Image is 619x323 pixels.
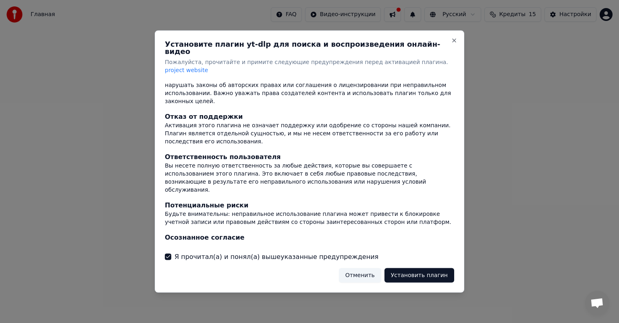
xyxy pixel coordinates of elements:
button: Установить плагин [384,268,454,282]
div: Отказ от поддержки [165,112,454,121]
div: Потенциальные риски [165,200,454,210]
div: Активируя этот плагин, вы подтверждаете, что прочитали и поняли эти предупреждения и принимаете п... [165,242,454,258]
span: project website [165,67,208,73]
div: Активация этого плагина не означает поддержку или одобрение со стороны нашей компании. Плагин явл... [165,121,454,145]
label: Я прочитал(а) и понял(а) вышеуказанные предупреждения [174,252,378,261]
div: Ответственность пользователя [165,152,454,161]
button: Отменить [339,268,381,282]
h2: Установите плагин yt-dlp для поиска и воспроизведения онлайн-видео [165,41,454,55]
div: Вы несете полную ответственность за любые действия, которые вы совершаете с использованием этого ... [165,161,454,194]
div: Будьте внимательны: неправильное использование плагина может привести к блокировке учетной записи... [165,210,454,226]
p: Пожалуйста, прочитайте и примите следующие предупреждения перед активацией плагина. [165,58,454,75]
div: Этот плагин может позволять действия (например, скачивание контента), которые могут нарушать зако... [165,73,454,105]
div: Осознанное согласие [165,232,454,242]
